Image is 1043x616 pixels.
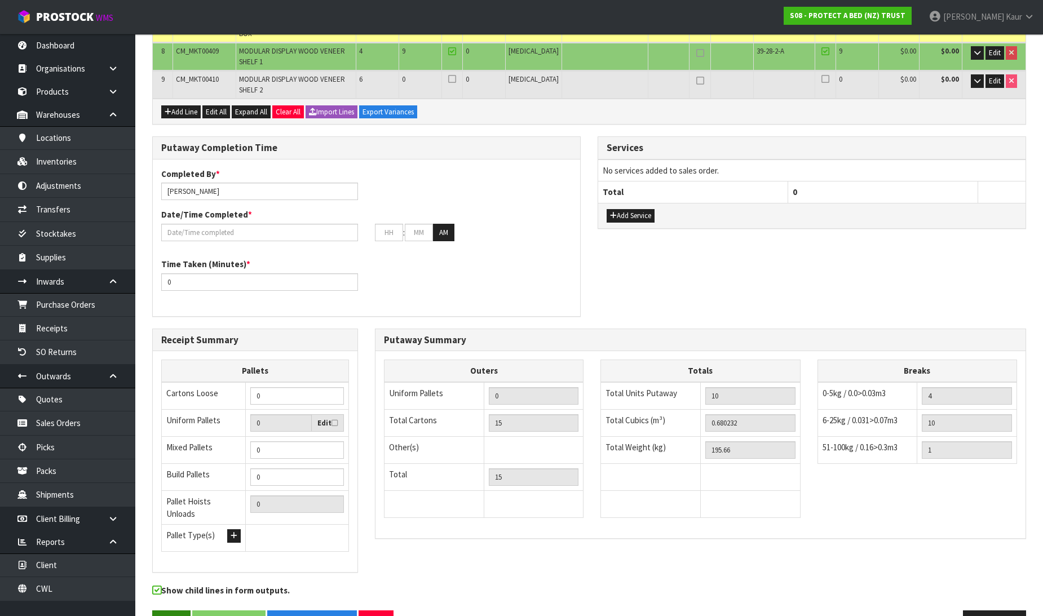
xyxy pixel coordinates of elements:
[402,74,405,84] span: 0
[1006,11,1022,22] span: Kaur
[306,105,357,119] button: Import Lines
[162,382,246,410] td: Cartons Loose
[839,46,842,56] span: 9
[162,491,246,525] td: Pallet Hoists Unloads
[509,74,559,84] span: [MEDICAL_DATA]
[161,105,201,119] button: Add Line
[359,74,363,84] span: 6
[161,143,572,153] h3: Putaway Completion Time
[161,258,250,270] label: Time Taken (Minutes)
[385,463,484,490] td: Total
[375,224,403,241] input: HH
[985,46,1004,60] button: Edit
[152,584,290,599] label: Show child lines in form outputs.
[96,12,113,23] small: WMS
[941,46,959,56] strong: $0.00
[161,74,165,84] span: 9
[235,107,267,117] span: Expand All
[489,468,579,486] input: TOTAL PACKS
[839,74,842,84] span: 0
[489,414,579,432] input: OUTERS TOTAL = CTN
[784,7,912,25] a: S08 - PROTECT A BED (NZ) TRUST
[250,414,312,432] input: Uniform Pallets
[402,46,405,56] span: 9
[385,382,484,410] td: Uniform Pallets
[239,74,345,94] span: MODULAR DISPLAY WOOD VENEER SHELF 2
[817,360,1017,382] th: Breaks
[985,74,1004,88] button: Edit
[385,360,584,382] th: Outers
[161,335,349,345] h3: Receipt Summary
[823,442,898,453] span: 51-100kg / 0.16>0.3m3
[989,48,1001,57] span: Edit
[601,409,701,436] td: Total Cubics (m³)
[17,10,31,24] img: cube-alt.png
[384,335,1017,345] h3: Putaway Summary
[489,387,579,405] input: UNIFORM P LINES
[598,181,788,203] th: Total
[823,388,886,398] span: 0-5kg / 0.0>0.03m3
[607,209,655,223] button: Add Service
[162,409,246,437] td: Uniform Pallets
[900,74,916,84] span: $0.00
[385,436,484,463] td: Other(s)
[601,436,701,463] td: Total Weight (kg)
[272,105,304,119] button: Clear All
[239,18,344,38] span: DISPLAYS STANDS MODULAR LIGHT BOX
[162,464,246,491] td: Build Pallets
[359,46,363,56] span: 4
[161,273,358,291] input: Time Taken
[232,105,271,119] button: Expand All
[161,224,358,241] input: Date/Time completed
[989,76,1001,86] span: Edit
[941,74,959,84] strong: $0.00
[317,418,338,429] label: Edit
[900,46,916,56] span: $0.00
[202,105,230,119] button: Edit All
[793,187,797,197] span: 0
[250,495,344,513] input: UNIFORM P + MIXED P + BUILD P
[403,224,405,242] td: :
[433,224,454,242] button: AM
[598,159,1026,181] td: No services added to sales order.
[601,360,800,382] th: Totals
[757,46,784,56] span: 39-28-2-A
[359,105,417,119] button: Export Variances
[176,46,219,56] span: CM_MKT00409
[250,468,344,486] input: Manual
[790,11,905,20] strong: S08 - PROTECT A BED (NZ) TRUST
[176,74,219,84] span: CM_MKT00410
[250,387,344,405] input: Manual
[162,360,349,382] th: Pallets
[466,46,469,56] span: 0
[162,437,246,464] td: Mixed Pallets
[943,11,1004,22] span: [PERSON_NAME]
[250,441,344,459] input: Manual
[161,46,165,56] span: 8
[405,224,433,241] input: MM
[385,409,484,436] td: Total Cartons
[36,10,94,24] span: ProStock
[162,525,246,552] td: Pallet Type(s)
[239,46,345,66] span: MODULAR DISPLAY WOOD VENEER SHELF 1
[161,209,252,220] label: Date/Time Completed
[601,382,701,410] td: Total Units Putaway
[161,168,220,180] label: Completed By
[466,74,469,84] span: 0
[607,143,1017,153] h3: Services
[509,46,559,56] span: [MEDICAL_DATA]
[823,415,898,426] span: 6-25kg / 0.031>0.07m3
